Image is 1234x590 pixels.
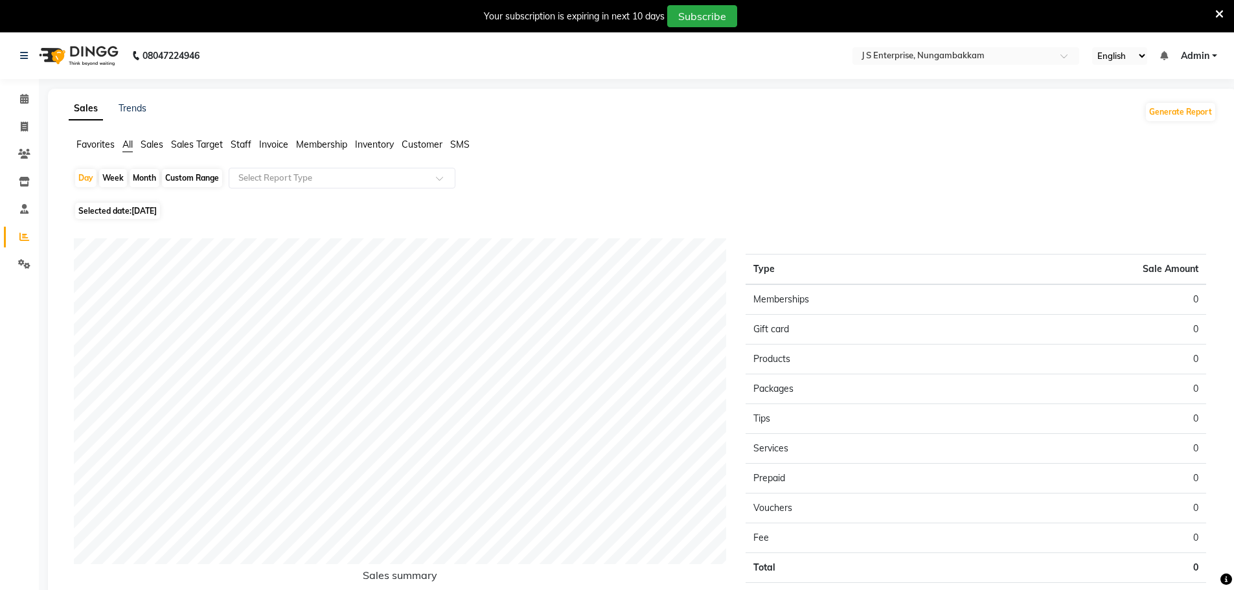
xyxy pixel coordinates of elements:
[976,374,1206,404] td: 0
[130,169,159,187] div: Month
[746,255,976,285] th: Type
[746,404,976,434] td: Tips
[976,315,1206,345] td: 0
[976,434,1206,464] td: 0
[450,139,470,150] span: SMS
[162,169,222,187] div: Custom Range
[746,553,976,583] td: Total
[746,434,976,464] td: Services
[69,97,103,120] a: Sales
[746,284,976,315] td: Memberships
[231,139,251,150] span: Staff
[131,206,157,216] span: [DATE]
[1146,103,1215,121] button: Generate Report
[976,404,1206,434] td: 0
[75,203,160,219] span: Selected date:
[746,494,976,523] td: Vouchers
[746,523,976,553] td: Fee
[976,284,1206,315] td: 0
[76,139,115,150] span: Favorites
[99,169,127,187] div: Week
[976,523,1206,553] td: 0
[746,315,976,345] td: Gift card
[141,139,163,150] span: Sales
[33,38,122,74] img: logo
[976,494,1206,523] td: 0
[746,374,976,404] td: Packages
[746,345,976,374] td: Products
[1181,49,1209,63] span: Admin
[402,139,442,150] span: Customer
[171,139,223,150] span: Sales Target
[119,102,146,114] a: Trends
[976,345,1206,374] td: 0
[667,5,737,27] button: Subscribe
[976,464,1206,494] td: 0
[75,169,97,187] div: Day
[296,139,347,150] span: Membership
[976,255,1206,285] th: Sale Amount
[976,553,1206,583] td: 0
[746,464,976,494] td: Prepaid
[355,139,394,150] span: Inventory
[122,139,133,150] span: All
[74,569,726,587] h6: Sales summary
[143,38,200,74] b: 08047224946
[484,10,665,23] div: Your subscription is expiring in next 10 days
[259,139,288,150] span: Invoice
